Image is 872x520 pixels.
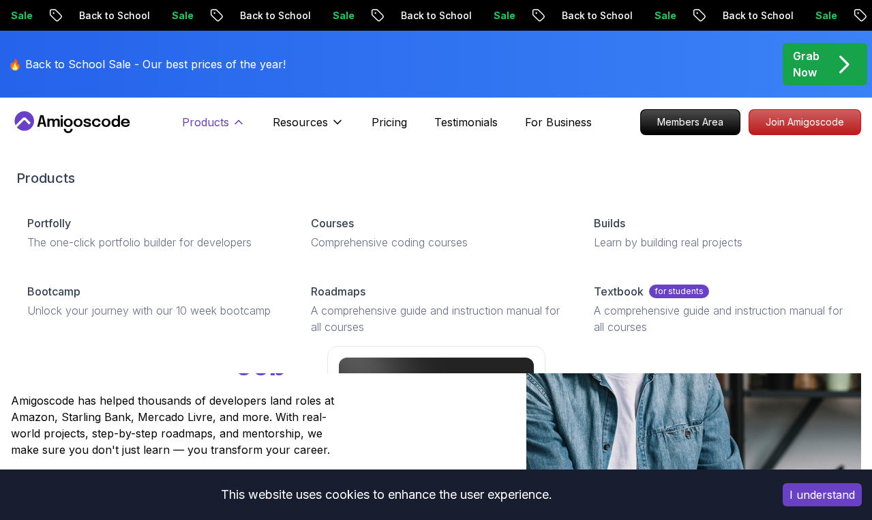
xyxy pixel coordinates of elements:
a: BuildsLearn by building real projects [583,204,856,261]
p: Comprehensive coding courses [311,234,562,250]
a: BootcampUnlock your journey with our 10 week bootcamp [16,272,289,330]
p: Unlock your journey with our 10 week bootcamp [27,302,278,319]
p: Learn by building real projects [594,234,845,250]
div: This website uses cookies to enhance the user experience. [10,480,762,510]
img: amigoscode 2.0 [339,358,534,467]
p: Back to School [229,9,322,23]
p: A comprehensive guide and instruction manual for all courses [594,302,845,335]
button: Products [182,114,245,141]
p: Back to School [68,9,161,23]
a: Join Amigoscode [749,109,861,135]
p: Sale [161,9,205,23]
p: Back to School [712,9,805,23]
p: 🔥 Back to School Sale - Our best prices of the year! [8,56,286,72]
a: Pricing [372,114,407,130]
a: CoursesComprehensive coding courses [300,204,573,261]
p: The one-click portfolio builder for developers [27,234,278,250]
a: Members Area [640,109,740,135]
p: Roadmaps [311,283,365,300]
a: For Business [525,114,592,130]
p: A comprehensive guide and instruction manual for all courses [311,302,562,335]
p: Builds [594,215,625,231]
p: Back to School [551,9,644,23]
p: Back to School [390,9,483,23]
p: Courses [311,215,354,231]
p: Bootcamp [27,283,80,300]
p: Sale [644,9,687,23]
button: Accept cookies [783,483,862,506]
p: Sale [322,9,365,23]
h2: Products [16,169,856,188]
p: Sale [805,9,848,23]
a: Testimonials [434,114,498,130]
p: Portfolly [27,215,71,231]
a: Textbookfor studentsA comprehensive guide and instruction manual for all courses [583,272,856,346]
p: for students [649,285,709,298]
a: RoadmapsA comprehensive guide and instruction manual for all courses [300,272,573,346]
p: Members Area [641,110,740,134]
p: Textbook [594,283,644,300]
p: Resources [273,114,328,130]
button: Resources [273,114,344,141]
p: Amigoscode has helped thousands of developers land roles at Amazon, Starling Bank, Mercado Livre,... [11,392,338,458]
p: Grab Now [793,48,820,81]
a: PortfollyThe one-click portfolio builder for developers [16,204,289,261]
p: Join Amigoscode [749,110,860,134]
p: Sale [483,9,526,23]
p: Products [182,114,229,130]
